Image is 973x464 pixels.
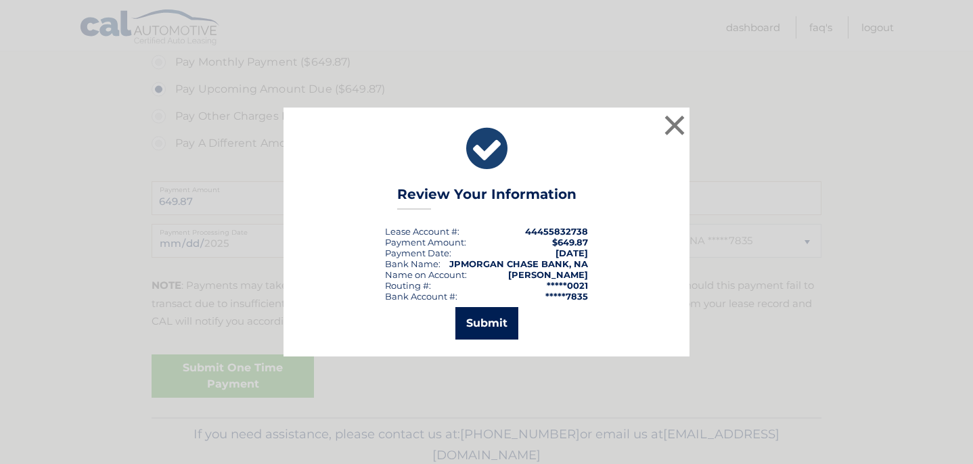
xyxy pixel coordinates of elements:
button: Submit [455,307,518,340]
div: Bank Account #: [385,291,457,302]
div: Payment Amount: [385,237,466,248]
span: $649.87 [552,237,588,248]
h3: Review Your Information [397,186,576,210]
strong: 44455832738 [525,226,588,237]
button: × [661,112,688,139]
div: Routing #: [385,280,431,291]
div: Name on Account: [385,269,467,280]
span: [DATE] [556,248,588,258]
strong: JPMORGAN CHASE BANK, NA [449,258,588,269]
div: Bank Name: [385,258,440,269]
span: Payment Date [385,248,449,258]
div: : [385,248,451,258]
div: Lease Account #: [385,226,459,237]
strong: [PERSON_NAME] [508,269,588,280]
